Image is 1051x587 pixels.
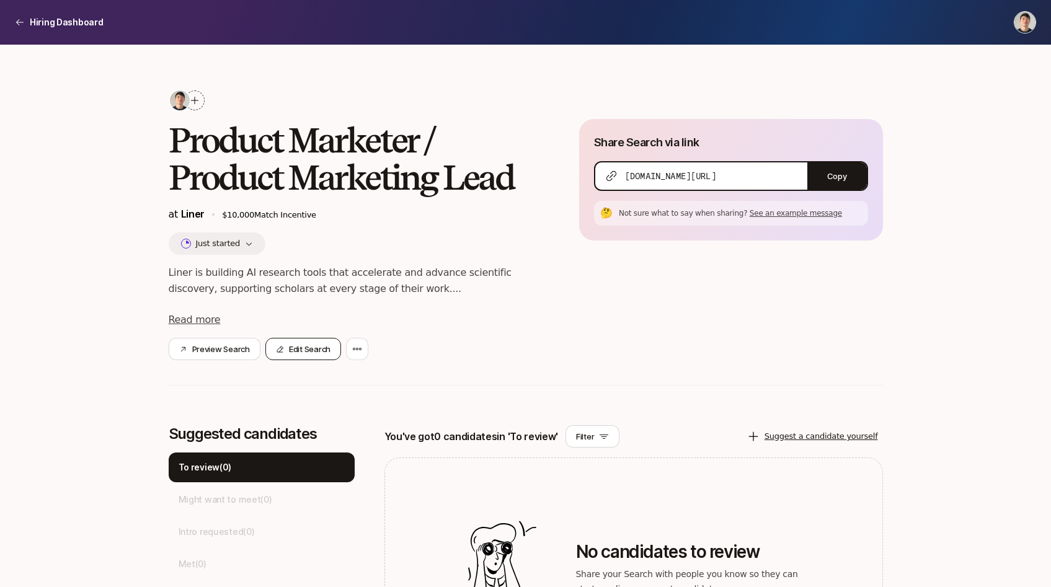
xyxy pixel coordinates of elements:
[1014,11,1036,33] button: Kyum Kim
[169,425,355,443] p: Suggested candidates
[179,492,272,507] p: Might want to meet ( 0 )
[565,425,619,448] button: Filter
[169,265,539,297] p: Liner is building AI research tools that accelerate and advance scientific discovery, supporting ...
[30,15,104,30] p: Hiring Dashboard
[807,162,867,190] button: Copy
[599,206,614,221] div: 🤔
[169,232,265,255] button: Just started
[169,314,221,325] span: Read more
[169,121,539,196] h2: Product Marketer / Product Marketing Lead
[222,209,539,221] p: $10,000 Match Incentive
[750,209,842,218] span: See an example message
[765,430,878,443] p: Suggest a candidate yourself
[594,134,699,151] p: Share Search via link
[169,338,260,360] button: Preview Search
[619,208,863,219] p: Not sure what to say when sharing?
[169,206,205,223] p: at
[179,557,206,572] p: Met ( 0 )
[179,460,232,475] p: To review ( 0 )
[170,90,190,110] img: 47784c54_a4ff_477e_ab36_139cb03b2732.jpg
[1014,12,1035,33] img: Kyum Kim
[384,428,559,444] p: You've got 0 candidates in 'To review'
[181,208,205,220] a: Liner
[625,170,716,182] span: [DOMAIN_NAME][URL]
[265,338,341,360] button: Edit Search
[576,542,799,562] p: No candidates to review
[179,524,255,539] p: Intro requested ( 0 )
